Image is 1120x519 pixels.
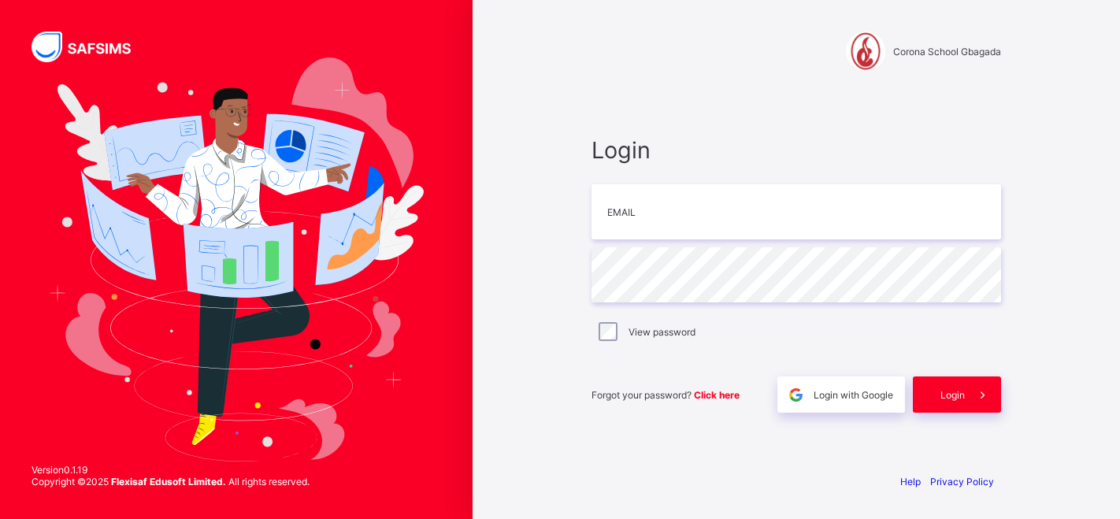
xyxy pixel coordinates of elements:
a: Privacy Policy [930,476,994,487]
span: Forgot your password? [592,389,740,401]
span: Login with Google [814,389,893,401]
a: Help [900,476,921,487]
img: google.396cfc9801f0270233282035f929180a.svg [787,386,805,404]
img: SAFSIMS Logo [32,32,150,62]
img: Hero Image [49,57,424,461]
span: Login [592,136,1001,164]
span: Version 0.1.19 [32,464,310,476]
strong: Flexisaf Edusoft Limited. [111,476,226,487]
span: Login [940,389,965,401]
span: Copyright © 2025 All rights reserved. [32,476,310,487]
a: Click here [694,389,740,401]
span: Corona School Gbagada [893,46,1001,57]
label: View password [629,326,695,338]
